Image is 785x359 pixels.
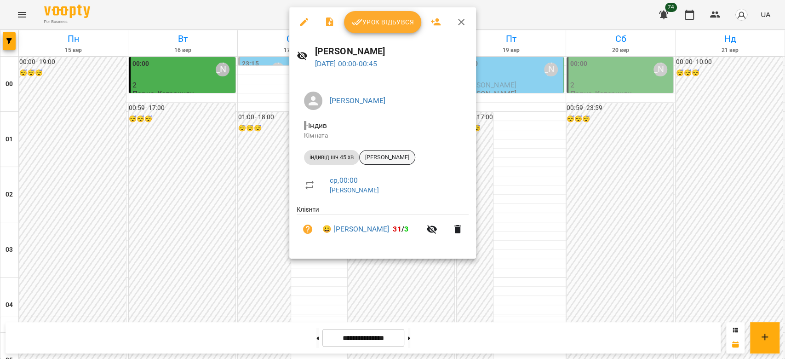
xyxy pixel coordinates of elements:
[359,150,415,165] div: [PERSON_NAME]
[304,121,329,130] span: - Індив
[344,11,421,33] button: Урок відбувся
[322,224,389,235] a: 😀 [PERSON_NAME]
[360,153,415,162] span: [PERSON_NAME]
[315,44,469,58] h6: [PERSON_NAME]
[304,131,461,140] p: Кімната
[393,225,401,233] span: 31
[297,218,319,240] button: Візит ще не сплачено. Додати оплату?
[393,225,408,233] b: /
[304,153,359,162] span: індивід шч 45 хв
[330,176,358,185] a: ср , 00:00
[404,225,408,233] span: 3
[351,17,414,28] span: Урок відбувся
[315,59,378,68] a: [DATE] 00:00-00:45
[297,205,469,248] ul: Клієнти
[330,186,379,194] a: [PERSON_NAME]
[330,96,385,105] a: [PERSON_NAME]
